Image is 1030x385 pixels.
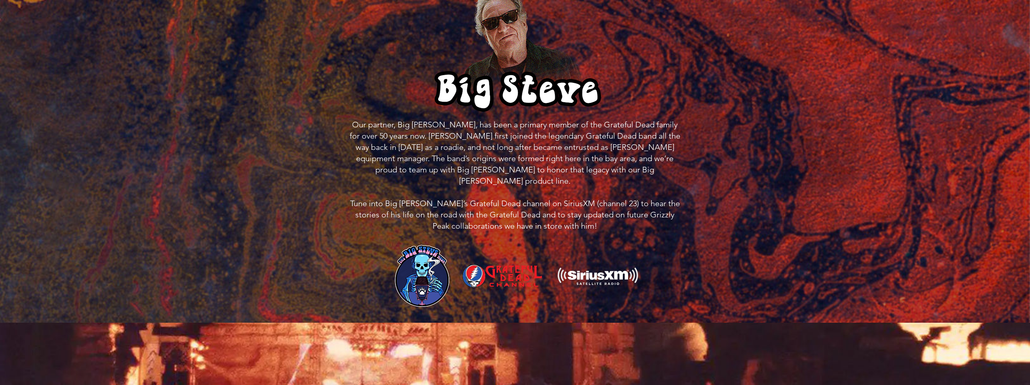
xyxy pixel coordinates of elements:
[350,199,680,231] span: Tune into Big [PERSON_NAME]’s Grateful Dead channel on SiriusXM (channel 23) to hear the stories ...
[462,264,542,288] svg: grateful-dead-premium-flower
[392,243,452,309] img: big-steve-hour
[350,120,680,186] span: Our partner, Big [PERSON_NAME], has been a primary member of the Grateful Dead family for over 50...
[414,68,616,113] img: big-steve-solo.png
